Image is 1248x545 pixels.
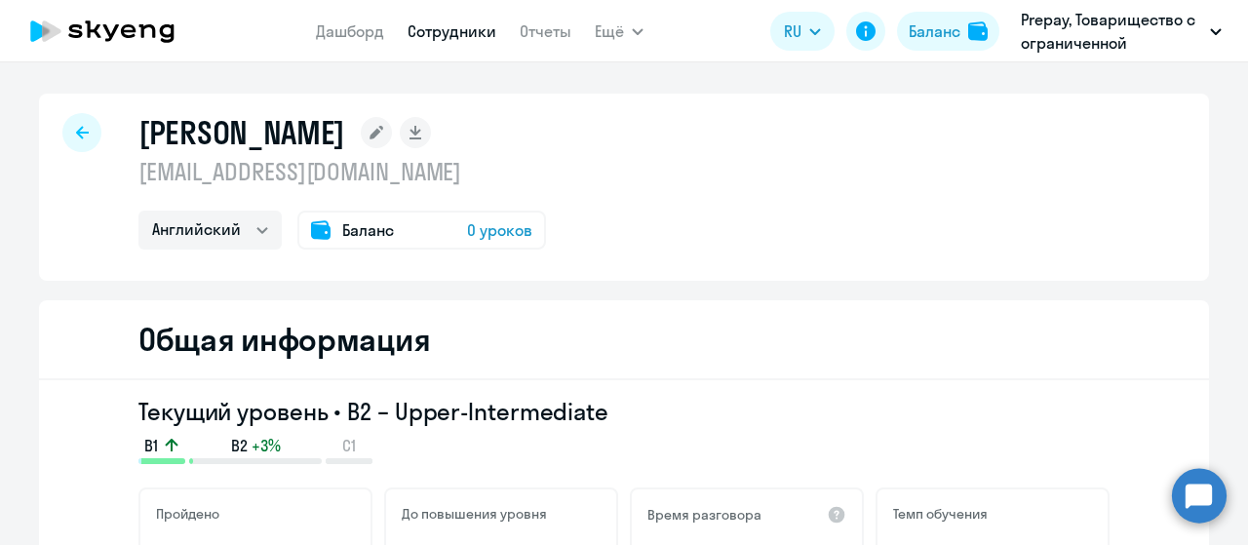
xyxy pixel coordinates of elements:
[252,435,281,456] span: +3%
[1021,8,1202,55] p: Prepay, Товарищество с ограниченной ответственностью «ITX (Айтикс)» (ТОО «ITX (Айтикс)»)
[968,21,988,41] img: balance
[316,21,384,41] a: Дашборд
[138,396,1110,427] h3: Текущий уровень • B2 – Upper-Intermediate
[520,21,571,41] a: Отчеты
[595,12,643,51] button: Ещё
[909,19,960,43] div: Баланс
[138,320,430,359] h2: Общая информация
[156,505,219,523] h5: Пройдено
[408,21,496,41] a: Сотрудники
[138,113,345,152] h1: [PERSON_NAME]
[893,505,988,523] h5: Темп обучения
[342,218,394,242] span: Баланс
[1011,8,1231,55] button: Prepay, Товарищество с ограниченной ответственностью «ITX (Айтикс)» (ТОО «ITX (Айтикс)»)
[770,12,835,51] button: RU
[647,506,761,524] h5: Время разговора
[897,12,999,51] button: Балансbalance
[144,435,158,456] span: B1
[138,156,546,187] p: [EMAIL_ADDRESS][DOMAIN_NAME]
[784,19,801,43] span: RU
[342,435,356,456] span: C1
[595,19,624,43] span: Ещё
[402,505,547,523] h5: До повышения уровня
[467,218,532,242] span: 0 уроков
[231,435,248,456] span: B2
